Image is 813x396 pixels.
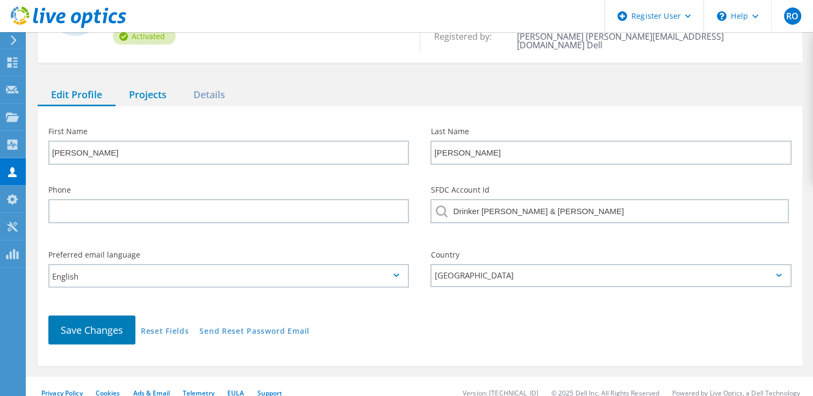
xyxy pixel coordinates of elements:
[48,316,135,344] button: Save Changes
[141,327,189,336] a: Reset Fields
[11,23,126,30] a: Live Optics Dashboard
[116,84,180,106] div: Projects
[38,84,116,106] div: Edit Profile
[717,11,726,21] svg: \n
[430,128,791,135] label: Last Name
[786,12,798,20] span: RO
[48,251,409,259] label: Preferred email language
[113,28,176,45] div: Activated
[430,264,791,287] div: [GEOGRAPHIC_DATA]
[180,84,239,106] div: Details
[48,186,409,194] label: Phone
[430,186,791,194] label: SFDC Account Id
[514,30,791,52] td: [PERSON_NAME] [PERSON_NAME][EMAIL_ADDRESS][DOMAIN_NAME] Dell
[430,251,791,259] label: Country
[434,31,502,42] span: Registered by:
[48,128,409,135] label: First Name
[199,327,310,336] a: Send Reset Password Email
[61,324,123,336] span: Save Changes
